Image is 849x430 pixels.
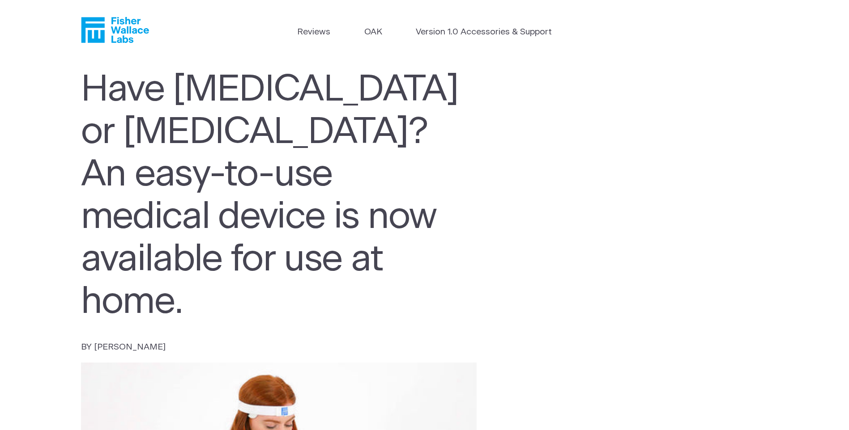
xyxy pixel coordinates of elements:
h1: Have [MEDICAL_DATA] or [MEDICAL_DATA]? An easy-to-use medical device is now available for use at ... [81,69,468,324]
a: Fisher Wallace [81,17,149,43]
a: Version 1.0 Accessories & Support [416,26,552,39]
p: BY [PERSON_NAME] [81,341,477,354]
a: OAK [364,26,382,39]
a: Reviews [297,26,330,39]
